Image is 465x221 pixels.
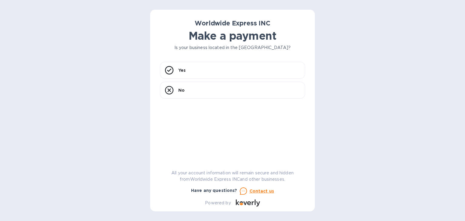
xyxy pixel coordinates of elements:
[249,189,274,193] u: Contact us
[195,19,270,27] b: Worldwide Express INC
[160,45,305,51] p: Is your business located in the [GEOGRAPHIC_DATA]?
[178,87,185,93] p: No
[178,67,186,73] p: Yes
[191,188,237,193] b: Have any questions?
[205,200,231,206] p: Powered by
[160,29,305,42] h1: Make a payment
[160,170,305,183] p: All your account information will remain secure and hidden from Worldwide Express INC and other b...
